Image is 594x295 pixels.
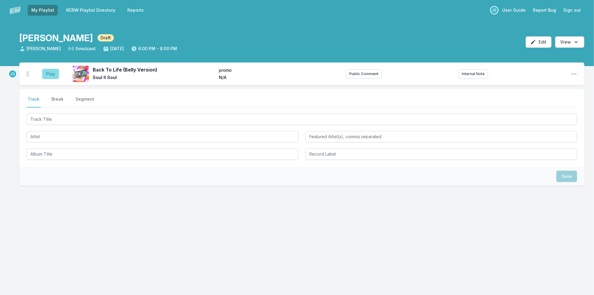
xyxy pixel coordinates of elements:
button: Track [26,96,41,108]
input: Track Title [26,114,577,125]
h1: [PERSON_NAME] [19,32,93,43]
button: Open playlist item options [571,71,577,77]
span: [PERSON_NAME] [19,46,61,52]
p: Jeremy Sole [8,70,17,78]
p: Jeremy Sole [490,6,499,14]
button: Segment [74,96,95,108]
span: N/A [219,75,341,82]
img: logo-white-87cec1fa9cbef997252546196dc51331.png [10,5,20,16]
span: Soul II Soul [93,75,215,82]
button: Break [50,96,65,108]
a: User Guide [499,5,529,16]
input: Album Title [26,148,298,160]
span: [DATE] [103,46,124,52]
input: Artist [26,131,298,142]
button: Edit [526,36,552,48]
img: promo [72,65,89,82]
a: My Playlist [28,5,58,16]
button: Public Comment [346,69,382,78]
a: Reports [124,5,147,16]
input: Featured Artist(s), comma separated [306,131,577,142]
span: 6:00 PM - 8:00 PM [131,46,177,52]
button: Internal Note [459,69,488,78]
img: Drag Handle [26,71,29,77]
button: Sign out [560,5,584,16]
span: Back To Life (Belly Version) [93,66,215,73]
span: Simulcast [68,46,96,52]
button: Save [556,171,577,182]
span: Draft [98,34,114,41]
span: promo [219,67,341,73]
a: KCRW Playlist Directory [63,5,119,16]
button: Open options [555,36,584,48]
input: Record Label [306,148,577,160]
a: Report Bug [529,5,560,16]
button: Play [42,69,59,79]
